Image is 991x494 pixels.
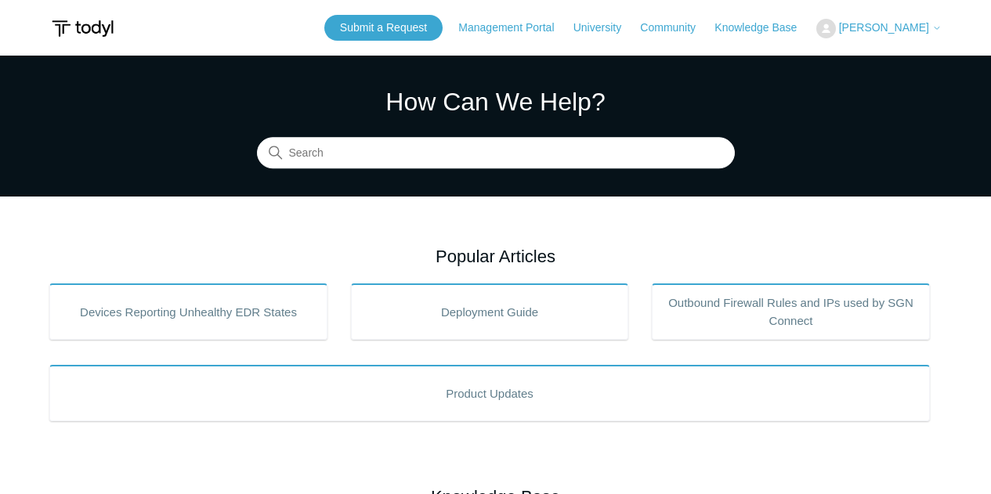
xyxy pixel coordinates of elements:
[640,20,711,36] a: Community
[49,243,942,269] h2: Popular Articles
[257,83,735,121] h1: How Can We Help?
[257,138,735,169] input: Search
[49,14,116,43] img: Todyl Support Center Help Center home page
[714,20,812,36] a: Knowledge Base
[351,283,629,340] a: Deployment Guide
[324,15,443,41] a: Submit a Request
[458,20,570,36] a: Management Portal
[652,283,930,340] a: Outbound Firewall Rules and IPs used by SGN Connect
[839,21,929,34] span: [PERSON_NAME]
[49,283,327,340] a: Devices Reporting Unhealthy EDR States
[573,20,637,36] a: University
[49,365,930,421] a: Product Updates
[816,19,942,38] button: [PERSON_NAME]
